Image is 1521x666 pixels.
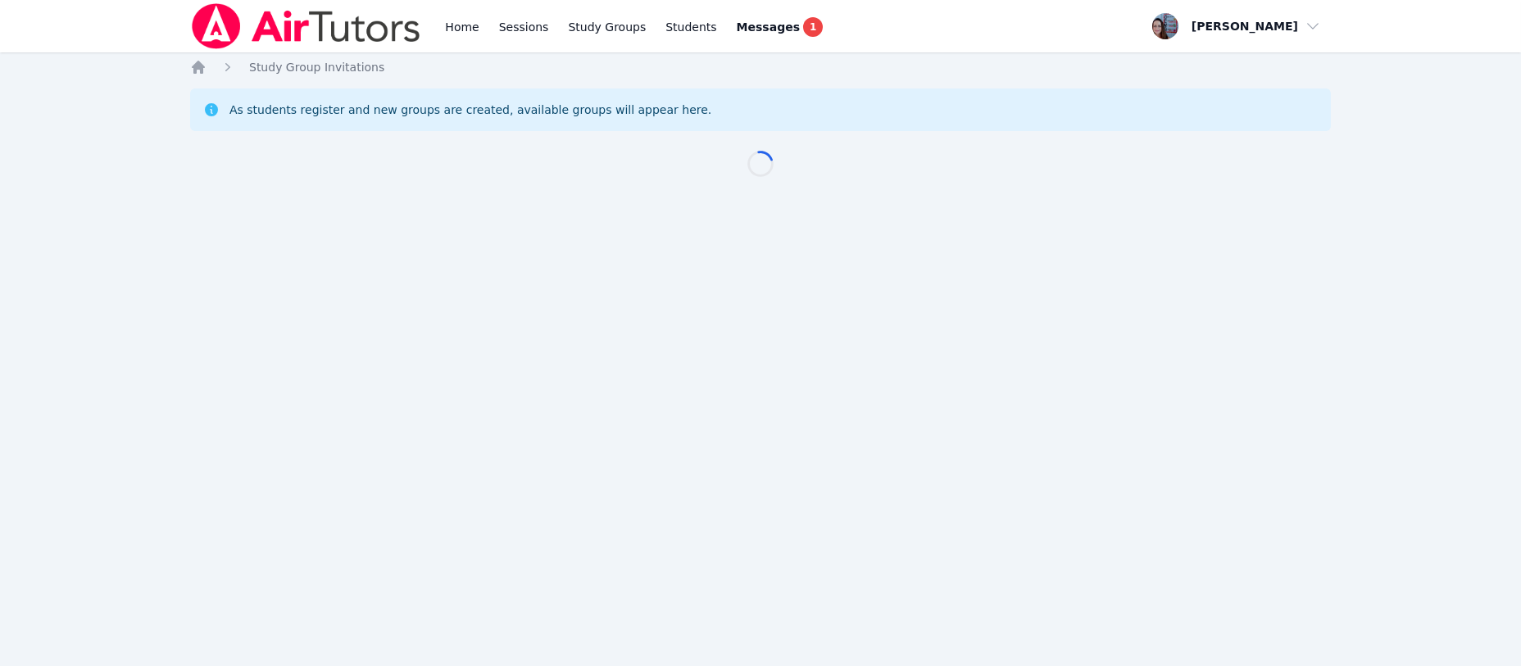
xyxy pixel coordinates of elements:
img: Air Tutors [190,3,422,49]
span: 1 [803,17,823,37]
span: Messages [737,19,800,35]
nav: Breadcrumb [190,59,1331,75]
div: As students register and new groups are created, available groups will appear here. [229,102,711,118]
a: Study Group Invitations [249,59,384,75]
span: Study Group Invitations [249,61,384,74]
